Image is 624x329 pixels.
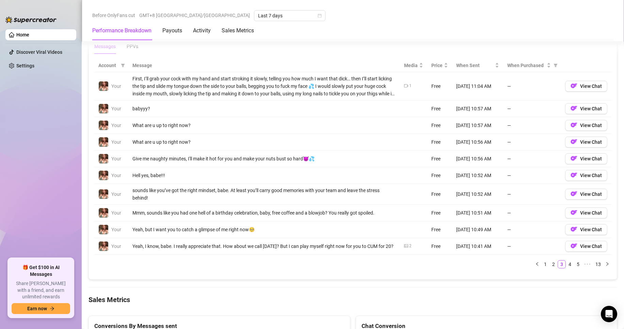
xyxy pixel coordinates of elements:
[456,62,494,69] span: When Sent
[565,153,607,164] button: OFView Chat
[565,241,607,252] button: OFView Chat
[5,16,57,23] img: logo-BBDzfeDw.svg
[132,105,396,112] div: babyyy?
[535,262,539,266] span: left
[427,59,452,72] th: Price
[580,123,602,128] span: View Chat
[99,121,108,130] img: Your
[89,295,617,304] h4: Sales Metrics
[132,172,396,179] div: Hell yes, babe!!!
[99,208,108,218] img: Your
[580,156,602,161] span: View Chat
[580,106,602,111] span: View Chat
[127,43,138,50] div: PPVs
[452,72,503,100] td: [DATE] 11:04 AM
[571,226,577,233] img: OF
[580,210,602,216] span: View Chat
[503,59,561,72] th: When Purchased
[50,306,54,311] span: arrow-right
[565,224,607,235] button: OFView Chat
[574,260,582,268] li: 5
[593,261,603,268] a: 13
[400,59,427,72] th: Media
[404,244,408,248] span: picture
[571,242,577,249] img: OF
[574,261,582,268] a: 5
[452,59,503,72] th: When Sent
[565,157,607,163] a: OFView Chat
[452,221,503,238] td: [DATE] 10:49 AM
[571,105,577,112] img: OF
[132,155,396,162] div: Give me naughty minutes, I'll make it hot for you and make your nuts bust so hard😈💦
[132,122,396,129] div: What are u up to right now?
[404,84,408,88] span: video-camera
[111,191,121,197] span: Your
[99,241,108,251] img: Your
[603,260,611,268] li: Next Page
[94,43,116,50] div: Messages
[565,170,607,181] button: OFView Chat
[132,226,396,233] div: Yeah, but I want you to catch a glimpse of me right now🥺
[558,260,566,268] li: 3
[111,83,121,89] span: Your
[571,138,577,145] img: OF
[582,260,593,268] span: •••
[503,221,561,238] td: —
[92,27,151,35] div: Performance Breakdown
[427,151,452,167] td: Free
[565,207,607,218] button: OFView Chat
[566,261,574,268] a: 4
[582,260,593,268] li: Next 5 Pages
[12,303,70,314] button: Earn nowarrow-right
[99,154,108,163] img: Your
[12,264,70,278] span: 🎁 Get $100 in AI Messages
[571,82,577,89] img: OF
[427,184,452,205] td: Free
[452,134,503,151] td: [DATE] 10:56 AM
[111,156,121,161] span: Your
[503,72,561,100] td: —
[431,62,443,69] span: Price
[427,72,452,100] td: Free
[427,167,452,184] td: Free
[452,151,503,167] td: [DATE] 10:56 AM
[427,100,452,117] td: Free
[503,134,561,151] td: —
[132,242,396,250] div: Yeah, I know, babe. I really appreciate that. How about we call [DATE]? But I can play myself rig...
[427,238,452,255] td: Free
[580,244,602,249] span: View Chat
[111,244,121,249] span: Your
[162,27,182,35] div: Payouts
[580,83,602,89] span: View Chat
[404,62,418,69] span: Media
[99,137,108,147] img: Your
[99,81,108,91] img: Your
[503,167,561,184] td: —
[258,11,321,21] span: Last 7 days
[452,117,503,134] td: [DATE] 10:57 AM
[580,139,602,145] span: View Chat
[16,49,62,55] a: Discover Viral Videos
[409,243,412,249] div: 2
[603,260,611,268] button: right
[565,124,607,129] a: OFView Chat
[542,261,549,268] a: 1
[99,104,108,113] img: Your
[119,60,126,70] span: filter
[427,221,452,238] td: Free
[566,260,574,268] li: 4
[503,151,561,167] td: —
[409,83,412,89] div: 1
[98,62,118,69] span: Account
[565,193,607,198] a: OFView Chat
[132,209,396,217] div: Mmm, sounds like you had one hell of a birthday celebration, baby, free coffee and a blowjob? You...
[571,172,577,178] img: OF
[565,211,607,217] a: OFView Chat
[533,260,541,268] li: Previous Page
[554,63,558,67] span: filter
[111,227,121,232] span: Your
[565,107,607,113] a: OFView Chat
[12,280,70,300] span: Share [PERSON_NAME] with a friend, and earn unlimited rewards
[99,189,108,199] img: Your
[503,184,561,205] td: —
